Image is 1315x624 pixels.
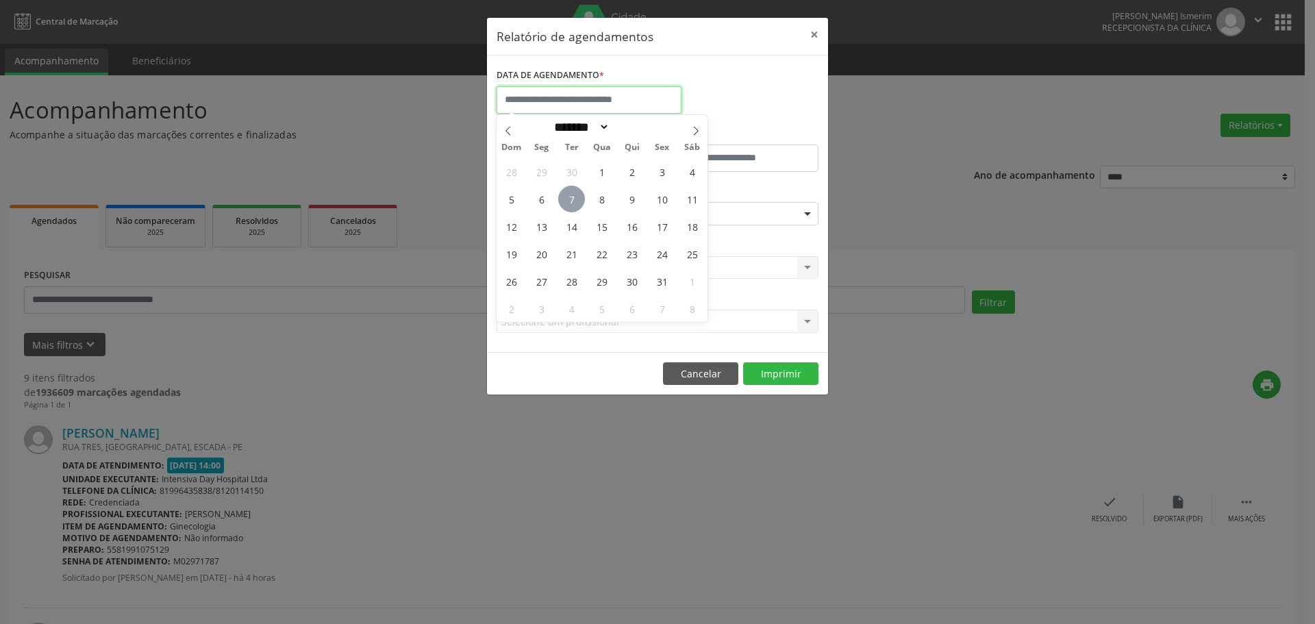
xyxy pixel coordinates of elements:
span: Outubro 5, 2025 [498,186,525,212]
span: Seg [527,143,557,152]
span: Outubro 9, 2025 [618,186,645,212]
input: Year [610,120,655,134]
span: Qui [617,143,647,152]
span: Sáb [677,143,707,152]
span: Sex [647,143,677,152]
span: Setembro 30, 2025 [558,158,585,185]
label: ATÉ [661,123,818,145]
span: Outubro 18, 2025 [679,213,705,240]
span: Ter [557,143,587,152]
button: Close [801,18,828,51]
label: DATA DE AGENDAMENTO [497,65,604,86]
span: Outubro 13, 2025 [528,213,555,240]
span: Outubro 7, 2025 [558,186,585,212]
span: Outubro 11, 2025 [679,186,705,212]
span: Outubro 12, 2025 [498,213,525,240]
span: Outubro 6, 2025 [528,186,555,212]
span: Outubro 3, 2025 [649,158,675,185]
span: Outubro 1, 2025 [588,158,615,185]
span: Outubro 8, 2025 [588,186,615,212]
span: Outubro 24, 2025 [649,240,675,267]
h5: Relatório de agendamentos [497,27,653,45]
button: Cancelar [663,362,738,386]
select: Month [549,120,610,134]
span: Outubro 31, 2025 [649,268,675,295]
span: Outubro 30, 2025 [618,268,645,295]
span: Novembro 4, 2025 [558,295,585,322]
button: Imprimir [743,362,818,386]
span: Novembro 3, 2025 [528,295,555,322]
span: Novembro 2, 2025 [498,295,525,322]
span: Outubro 25, 2025 [679,240,705,267]
span: Setembro 28, 2025 [498,158,525,185]
span: Outubro 23, 2025 [618,240,645,267]
span: Novembro 8, 2025 [679,295,705,322]
span: Outubro 28, 2025 [558,268,585,295]
span: Outubro 26, 2025 [498,268,525,295]
span: Novembro 7, 2025 [649,295,675,322]
span: Outubro 22, 2025 [588,240,615,267]
span: Outubro 17, 2025 [649,213,675,240]
span: Outubro 27, 2025 [528,268,555,295]
span: Outubro 20, 2025 [528,240,555,267]
span: Outubro 4, 2025 [679,158,705,185]
span: Novembro 1, 2025 [679,268,705,295]
span: Outubro 21, 2025 [558,240,585,267]
span: Outubro 16, 2025 [618,213,645,240]
span: Setembro 29, 2025 [528,158,555,185]
span: Outubro 14, 2025 [558,213,585,240]
span: Outubro 2, 2025 [618,158,645,185]
span: Outubro 29, 2025 [588,268,615,295]
span: Outubro 19, 2025 [498,240,525,267]
span: Outubro 15, 2025 [588,213,615,240]
span: Novembro 6, 2025 [618,295,645,322]
span: Dom [497,143,527,152]
span: Outubro 10, 2025 [649,186,675,212]
span: Novembro 5, 2025 [588,295,615,322]
span: Qua [587,143,617,152]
